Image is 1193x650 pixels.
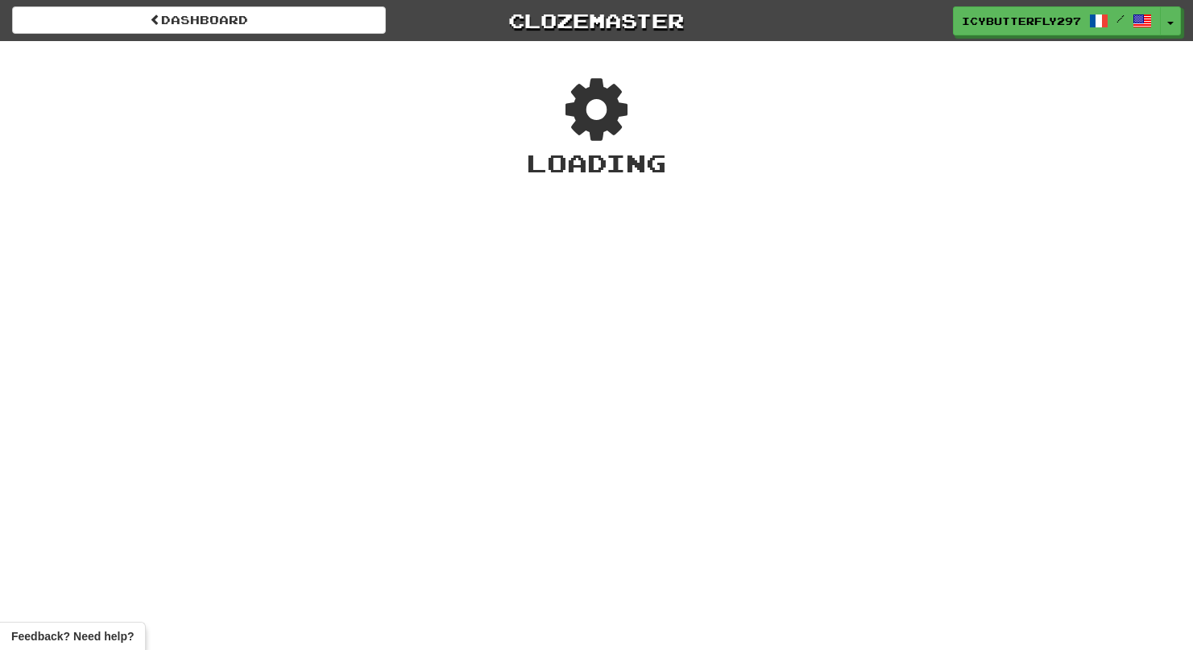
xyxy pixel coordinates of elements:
span: Open feedback widget [11,628,134,644]
a: IcyButterfly2973 / [953,6,1161,35]
span: IcyButterfly2973 [962,14,1081,28]
a: Clozemaster [410,6,784,35]
a: Dashboard [12,6,386,34]
span: / [1116,13,1125,24]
